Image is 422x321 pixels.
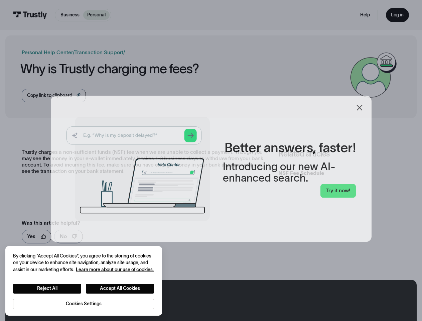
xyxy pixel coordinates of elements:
button: Reject All [13,284,81,294]
button: Cookies Settings [13,299,154,309]
button: Accept All Cookies [86,284,154,294]
div: Introducing our new AI-enhanced search. [223,161,356,184]
div: Privacy [13,253,154,309]
h2: Better answers, faster! [224,140,356,156]
a: Try it now! [320,184,356,198]
a: More information about your privacy, opens in a new tab [76,267,154,272]
div: Cookie banner [5,246,162,316]
div: By clicking “Accept All Cookies”, you agree to the storing of cookies on your device to enhance s... [13,253,154,274]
